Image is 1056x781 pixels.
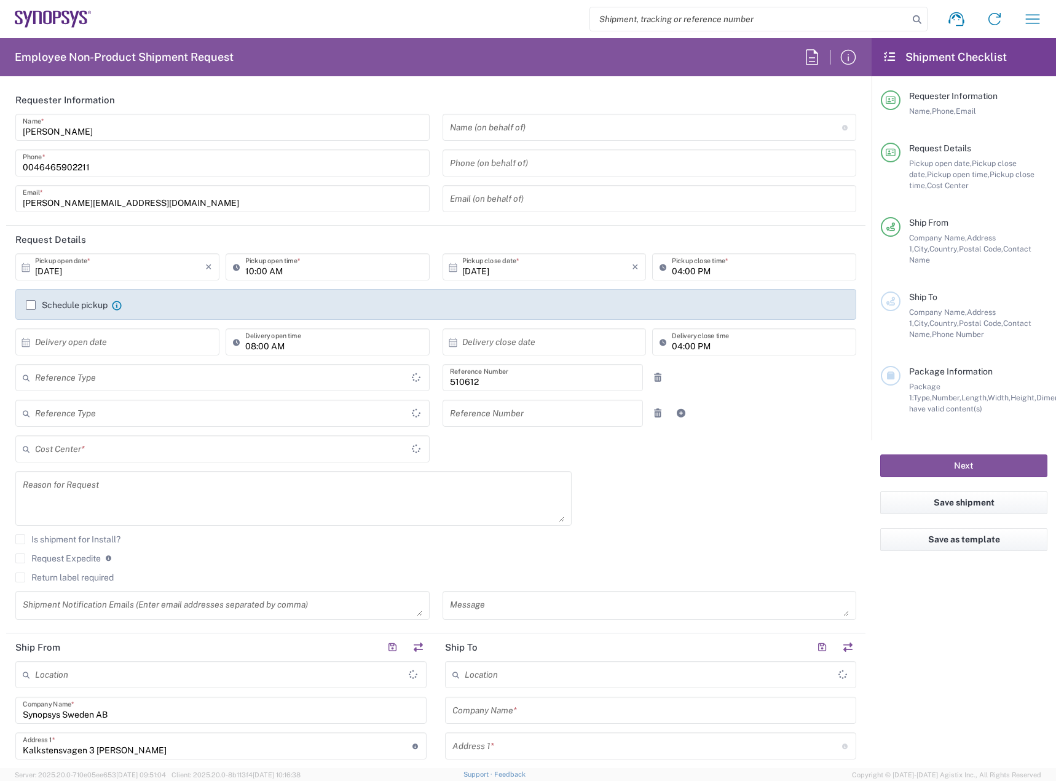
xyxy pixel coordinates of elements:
[15,50,234,65] h2: Employee Non-Product Shipment Request
[15,534,120,544] label: Is shipment for Install?
[959,319,1003,328] span: Postal Code,
[15,573,114,582] label: Return label required
[883,50,1007,65] h2: Shipment Checklist
[909,292,937,302] span: Ship To
[1011,393,1036,402] span: Height,
[253,771,301,779] span: [DATE] 10:16:38
[880,454,1047,477] button: Next
[929,244,959,253] span: Country,
[927,170,990,179] span: Pickup open time,
[116,771,166,779] span: [DATE] 09:51:04
[909,382,940,402] span: Package 1:
[929,319,959,328] span: Country,
[909,233,967,242] span: Company Name,
[913,393,932,402] span: Type,
[494,771,526,778] a: Feedback
[932,393,961,402] span: Number,
[932,106,956,116] span: Phone,
[15,553,101,563] label: Request Expedite
[590,7,908,31] input: Shipment, tracking or reference number
[171,771,301,779] span: Client: 2025.20.0-8b113f4
[956,106,976,116] span: Email
[445,641,478,654] h2: Ship To
[26,300,108,310] label: Schedule pickup
[852,769,1041,780] span: Copyright © [DATE]-[DATE] Agistix Inc., All Rights Reserved
[205,257,212,277] i: ×
[909,143,971,153] span: Request Details
[649,405,666,422] a: Remove Reference
[672,405,690,422] a: Add Reference
[15,771,166,779] span: Server: 2025.20.0-710e05ee653
[909,367,993,376] span: Package Information
[463,771,494,778] a: Support
[927,181,969,190] span: Cost Center
[649,369,666,386] a: Remove Reference
[15,94,115,106] h2: Requester Information
[909,218,948,228] span: Ship From
[959,244,1003,253] span: Postal Code,
[909,91,998,101] span: Requester Information
[909,106,932,116] span: Name,
[914,244,929,253] span: City,
[932,330,984,339] span: Phone Number
[914,319,929,328] span: City,
[909,159,972,168] span: Pickup open date,
[909,307,967,317] span: Company Name,
[961,393,988,402] span: Length,
[15,234,86,246] h2: Request Details
[880,528,1047,551] button: Save as template
[632,257,639,277] i: ×
[880,491,1047,514] button: Save shipment
[15,641,60,654] h2: Ship From
[988,393,1011,402] span: Width,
